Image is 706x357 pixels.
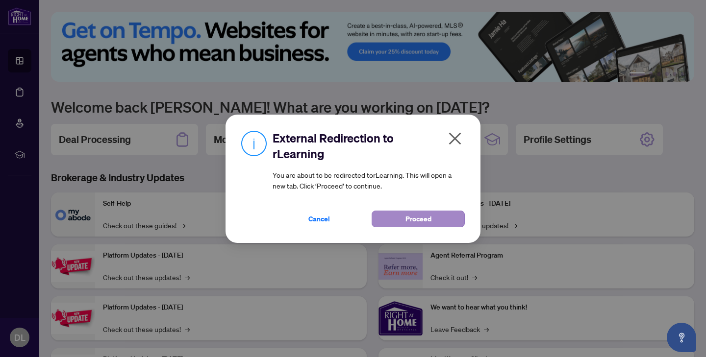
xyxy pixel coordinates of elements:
span: close [447,131,463,146]
span: Cancel [308,211,330,227]
div: You are about to be redirected to rLearning . This will open a new tab. Click ‘Proceed’ to continue. [273,130,465,227]
button: Proceed [372,211,465,227]
button: Open asap [667,323,696,352]
img: Info Icon [241,130,267,156]
button: Cancel [273,211,366,227]
h2: External Redirection to rLearning [273,130,465,162]
span: Proceed [405,211,431,227]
